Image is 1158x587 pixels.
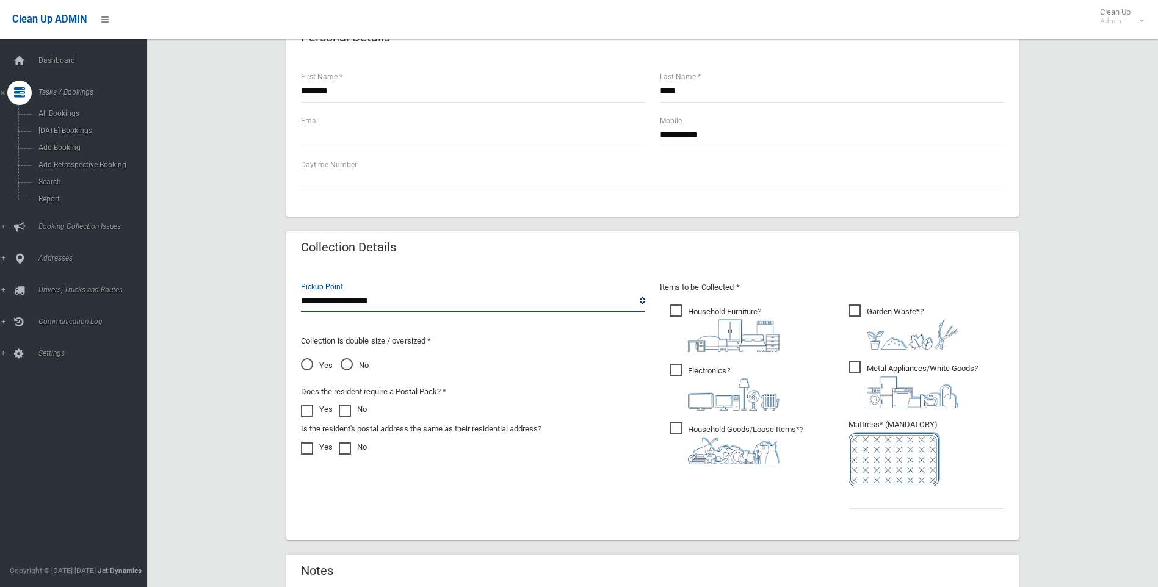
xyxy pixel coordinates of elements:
i: ? [688,307,780,352]
span: Yes [301,358,333,373]
span: Mattress* (MANDATORY) [849,420,1004,486]
span: Metal Appliances/White Goods [849,361,978,408]
label: Yes [301,440,333,455]
label: No [339,402,367,417]
img: e7408bece873d2c1783593a074e5cb2f.png [849,432,940,486]
span: Household Furniture [670,304,780,352]
span: Booking Collection Issues [35,222,156,231]
i: ? [688,366,780,411]
span: Dashboard [35,56,156,65]
span: Report [35,195,145,203]
span: Add Booking [35,143,145,152]
span: Household Goods/Loose Items* [670,422,803,464]
span: Settings [35,349,156,358]
span: Electronics [670,364,780,411]
p: Collection is double size / oversized * [301,334,645,348]
i: ? [688,425,803,464]
span: All Bookings [35,109,145,118]
span: No [341,358,369,373]
span: Drivers, Trucks and Routes [35,286,156,294]
img: b13cc3517677393f34c0a387616ef184.png [688,437,780,464]
strong: Jet Dynamics [98,566,142,575]
i: ? [867,364,978,408]
span: Clean Up [1094,7,1143,26]
label: Does the resident require a Postal Pack? * [301,384,446,399]
p: Items to be Collected * [660,280,1004,295]
small: Admin [1100,16,1131,26]
label: Is the resident's postal address the same as their residential address? [301,422,541,436]
span: Copyright © [DATE]-[DATE] [10,566,96,575]
label: No [339,440,367,455]
img: 394712a680b73dbc3d2a6a3a7ffe5a07.png [688,378,780,411]
img: aa9efdbe659d29b613fca23ba79d85cb.png [688,319,780,352]
img: 4fd8a5c772b2c999c83690221e5242e0.png [867,319,958,350]
span: Garden Waste* [849,304,958,350]
span: Clean Up ADMIN [12,13,87,25]
span: Communication Log [35,317,156,326]
span: Tasks / Bookings [35,88,156,96]
label: Yes [301,402,333,417]
header: Notes [286,559,348,583]
i: ? [867,307,958,350]
span: Add Retrospective Booking [35,160,145,169]
img: 36c1b0289cb1767239cdd3de9e694f19.png [867,376,958,408]
header: Collection Details [286,236,411,259]
span: Search [35,178,145,186]
span: [DATE] Bookings [35,126,145,135]
span: Addresses [35,254,156,262]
